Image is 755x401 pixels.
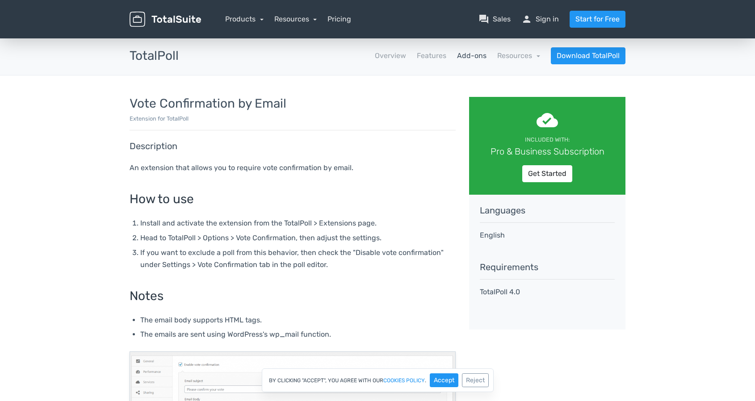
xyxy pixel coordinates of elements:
small: Included with: [525,136,570,143]
button: Accept [430,373,458,387]
li: The emails are sent using WordPress's wp_mail function. [140,328,456,340]
a: Get Started [522,165,572,182]
h5: Requirements [480,262,615,272]
span: question_answer [478,14,489,25]
a: cookies policy [383,378,425,383]
li: Head to TotalPoll > Options > Vote Confirmation, then adjust the settings. [140,232,456,244]
h3: Notes [130,289,456,303]
a: Pricing [327,14,351,25]
a: Start for Free [570,11,625,28]
div: By clicking "Accept", you agree with our . [262,368,494,392]
p: An extension that allows you to require vote confirmation by email. [130,162,456,174]
h5: Description [130,141,456,151]
h3: TotalPoll [130,49,179,63]
a: Overview [375,50,406,61]
li: Install and activate the extension from the TotalPoll > Extensions page. [140,217,456,229]
img: TotalSuite for WordPress [130,12,201,27]
span: cloud_done [537,109,558,131]
button: Reject [462,373,489,387]
a: question_answerSales [478,14,511,25]
a: Resources [497,51,540,60]
h3: Vote Confirmation by Email [130,97,456,111]
h3: How to use [130,192,456,206]
h5: languages [480,205,615,215]
p: English [480,230,615,241]
a: Resources [274,15,317,23]
li: If you want to exclude a poll from this behavior, then check the "Disable vote confirmation" unde... [140,246,456,271]
li: The email body supports HTML tags. [140,314,456,326]
div: Pro & Business Subscription [482,145,613,158]
a: Download TotalPoll [551,47,625,64]
a: Add-ons [457,50,487,61]
a: Features [417,50,446,61]
span: person [521,14,532,25]
p: TotalPoll 4.0 [480,287,615,297]
a: Products [225,15,264,23]
p: Extension for TotalPoll [130,114,456,123]
a: personSign in [521,14,559,25]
